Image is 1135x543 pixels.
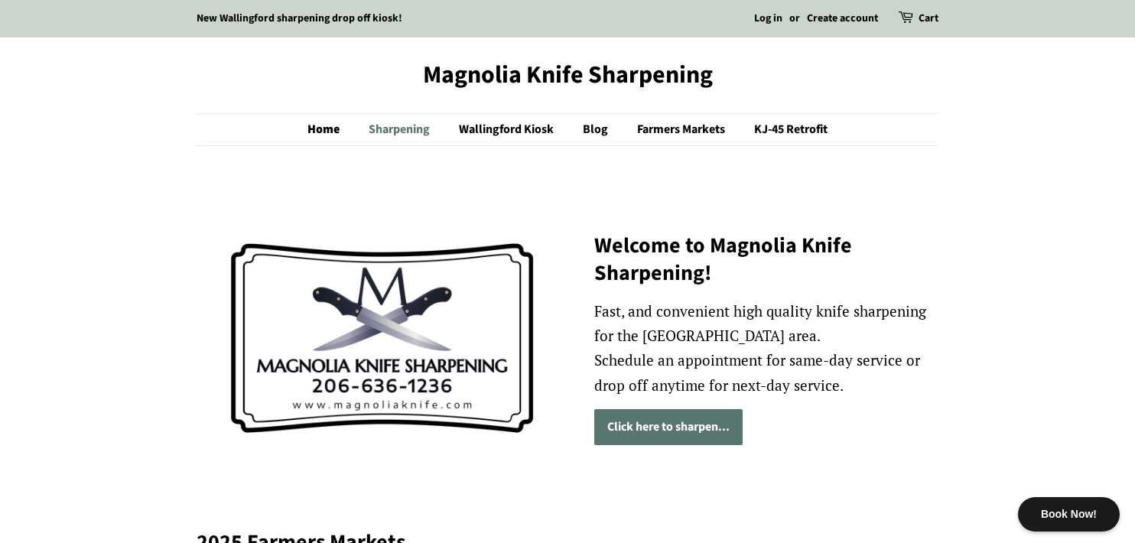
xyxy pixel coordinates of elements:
h2: Welcome to Magnolia Knife Sharpening! [594,232,938,288]
a: Home [307,114,355,145]
a: Sharpening [357,114,445,145]
a: Farmers Markets [626,114,740,145]
a: KJ-45 Retrofit [743,114,828,145]
p: Fast, and convenient high quality knife sharpening for the [GEOGRAPHIC_DATA] area. Schedule an ap... [594,299,938,398]
a: Wallingford Kiosk [447,114,569,145]
a: New Wallingford sharpening drop off kiosk! [197,11,402,26]
a: Magnolia Knife Sharpening [197,60,938,89]
a: Cart [919,10,938,28]
li: or [789,10,800,28]
div: Book Now! [1018,497,1120,532]
a: Click here to sharpen... [594,409,743,445]
a: Blog [571,114,623,145]
a: Log in [754,11,782,26]
a: Create account [807,11,878,26]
